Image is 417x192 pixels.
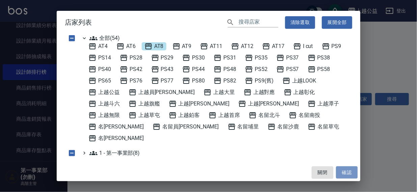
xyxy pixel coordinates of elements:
[151,77,174,85] span: PS77
[293,42,313,50] span: I cut
[120,65,142,73] span: PS42
[89,149,140,157] span: 1 - 第一事業部(8)
[88,42,108,50] span: AT4
[245,54,268,62] span: PS35
[214,65,236,73] span: PS48
[285,16,315,29] button: 清除選取
[228,123,259,131] span: 名留埔里
[88,54,111,62] span: PS14
[182,65,205,73] span: PS44
[88,123,144,131] span: 名[PERSON_NAME]
[88,111,120,119] span: 上越無限
[182,54,205,62] span: PS30
[172,42,192,50] span: AT9
[88,100,120,108] span: 上越斗六
[239,18,278,27] input: 搜尋店家
[89,34,120,42] span: 全部(54)
[200,42,222,50] span: AT11
[169,111,200,119] span: 上越鉑客
[129,100,160,108] span: 上越旗艦
[169,100,229,108] span: 上越[PERSON_NAME]
[308,100,339,108] span: 上越潭子
[214,77,236,85] span: PS82
[336,166,358,179] button: 確認
[182,77,205,85] span: PS80
[245,65,268,73] span: PS52
[249,111,280,119] span: 名留北斗
[88,88,120,96] span: 上越公益
[308,54,330,62] span: PS38
[231,42,253,50] span: AT12
[203,88,235,96] span: 上越大里
[88,77,111,85] span: PS65
[208,111,240,119] span: 上越首席
[57,11,360,34] h2: 店家列表
[284,88,315,96] span: 上越彰化
[88,134,144,142] span: 名[PERSON_NAME]
[120,77,142,85] span: PS76
[151,54,174,62] span: PS29
[268,123,299,131] span: 名留沙鹿
[308,65,330,73] span: PS58
[88,65,111,73] span: PS40
[308,123,339,131] span: 名留草屯
[151,65,174,73] span: PS43
[238,100,299,108] span: 上越[PERSON_NAME]
[116,42,136,50] span: AT6
[276,54,299,62] span: PS37
[312,166,333,179] button: 關閉
[289,111,320,119] span: 名留南投
[129,111,160,119] span: 上越草屯
[322,16,352,29] button: 展開全部
[276,65,299,73] span: PS57
[214,54,236,62] span: PS31
[322,42,341,50] span: PS9
[129,88,195,96] span: 上越員[PERSON_NAME]
[245,77,274,85] span: PS9(舊)
[120,54,142,62] span: PS28
[262,42,284,50] span: AT17
[144,42,164,50] span: AT8
[152,123,219,131] span: 名留員[PERSON_NAME]
[282,77,316,85] span: 上越LOOK
[244,88,275,96] span: 上越對應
